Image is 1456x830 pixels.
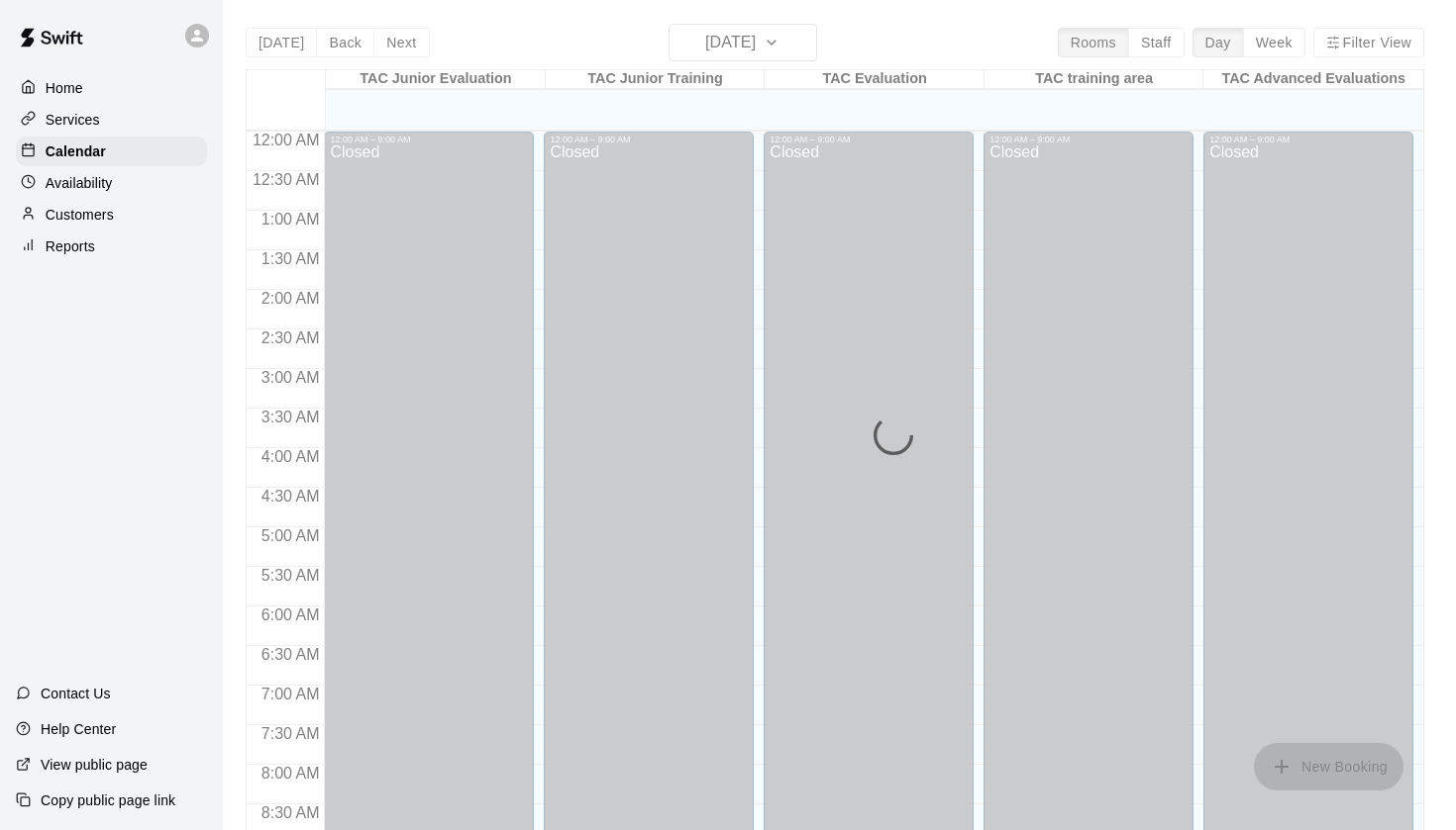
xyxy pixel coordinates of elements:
[1209,135,1295,144] div: 12:00 AM – 9:00 AM
[46,236,95,256] p: Reports
[248,132,325,148] span: 12:00 AM
[257,250,325,267] span: 1:30 AM
[257,211,325,228] span: 1:00 AM
[550,135,635,144] div: 12:00 AM – 9:00 AM
[257,567,325,584] span: 5:30 AM
[46,78,83,98] p: Home
[16,200,207,230] a: Customers
[46,110,100,130] p: Services
[41,755,148,775] p: View public page
[257,409,325,425] span: 3:30 AM
[41,719,116,739] p: Help Center
[770,135,855,144] div: 12:00 AM – 9:00 AM
[257,765,325,782] span: 8:00 AM
[989,135,1075,144] div: 12:00 AM – 9:00 AM
[257,290,325,307] span: 2:00 AM
[46,205,114,225] p: Customers
[248,171,325,188] span: 12:30 AM
[257,448,325,465] span: 4:00 AM
[46,173,113,193] p: Availability
[16,73,207,103] a: Home
[546,70,766,89] div: TAC Junior Training
[41,684,111,703] p: Contact Us
[16,105,207,135] a: Services
[41,790,175,810] p: Copy public page link
[257,725,325,742] span: 7:30 AM
[16,168,207,198] a: Availability
[257,646,325,663] span: 6:30 AM
[16,137,207,166] a: Calendar
[330,135,415,144] div: 12:00 AM – 9:00 AM
[326,70,546,89] div: TAC Junior Evaluation
[257,606,325,623] span: 6:00 AM
[46,141,106,161] p: Calendar
[1203,70,1423,89] div: TAC Advanced Evaluations
[257,804,325,821] span: 8:30 AM
[765,70,985,89] div: TAC Evaluation
[257,488,325,505] span: 4:30 AM
[257,369,325,386] span: 3:00 AM
[985,70,1204,89] div: TAC training area
[16,231,207,261] a: Reports
[257,527,325,544] span: 5:00 AM
[1254,757,1404,774] span: You don't have the permission to add bookings
[257,686,325,702] span: 7:00 AM
[257,329,325,346] span: 2:30 AM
